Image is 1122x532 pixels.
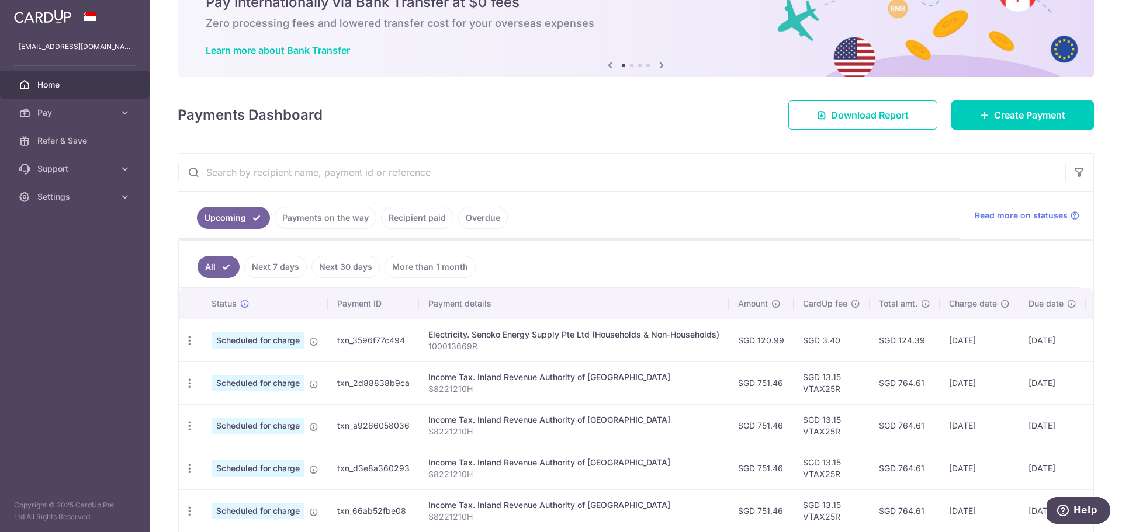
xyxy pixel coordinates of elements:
div: Electricity. Senoko Energy Supply Pte Ltd (Households & Non-Households) [428,329,719,340]
span: Home [37,79,115,91]
td: [DATE] [940,319,1019,361]
a: Read more on statuses [975,210,1079,221]
span: Scheduled for charge [212,375,304,391]
td: [DATE] [1019,319,1086,361]
td: [DATE] [1019,489,1086,532]
a: Recipient paid [381,207,453,229]
a: Upcoming [197,207,270,229]
td: [DATE] [940,489,1019,532]
a: Create Payment [951,100,1094,130]
span: Pay [37,107,115,119]
h6: Zero processing fees and lowered transfer cost for your overseas expenses [206,16,1066,30]
a: Learn more about Bank Transfer [206,44,350,56]
td: txn_3596f77c494 [328,319,419,361]
a: Next 7 days [244,256,307,278]
td: SGD 751.46 [729,489,794,532]
td: SGD 13.15 VTAX25R [794,361,870,404]
td: [DATE] [1019,404,1086,447]
td: txn_66ab52fbe08 [328,489,419,532]
td: SGD 120.99 [729,319,794,361]
span: Scheduled for charge [212,460,304,477]
td: SGD 751.46 [729,404,794,447]
h4: Payments Dashboard [178,105,323,126]
input: Search by recipient name, payment id or reference [178,154,1065,191]
span: Status [212,298,237,310]
a: Download Report [788,100,937,130]
span: Scheduled for charge [212,332,304,349]
iframe: Opens a widget where you can find more information [1047,497,1110,526]
td: [DATE] [1019,361,1086,404]
span: Settings [37,191,115,203]
th: Payment details [419,288,729,319]
img: CardUp [14,9,71,23]
td: txn_2d88838b9ca [328,361,419,404]
td: SGD 764.61 [870,404,940,447]
p: S8221210H [428,383,719,395]
p: S8221210H [428,468,719,480]
a: All [198,256,240,278]
div: Income Tax. Inland Revenue Authority of [GEOGRAPHIC_DATA] [428,414,719,426]
p: 100013669R [428,340,719,352]
td: SGD 751.46 [729,361,794,404]
img: Bank Card [1089,376,1113,390]
span: Help [26,8,50,19]
div: Income Tax. Inland Revenue Authority of [GEOGRAPHIC_DATA] [428,457,719,468]
td: txn_d3e8a360293 [328,447,419,489]
td: SGD 751.46 [729,447,794,489]
span: Due date [1028,298,1064,310]
td: [DATE] [1019,447,1086,489]
span: Total amt. [879,298,917,310]
div: Income Tax. Inland Revenue Authority of [GEOGRAPHIC_DATA] [428,499,719,511]
p: S8221210H [428,426,719,437]
p: [EMAIL_ADDRESS][DOMAIN_NAME] [19,41,131,53]
img: Bank Card [1089,419,1113,433]
div: Income Tax. Inland Revenue Authority of [GEOGRAPHIC_DATA] [428,371,719,383]
td: SGD 3.40 [794,319,870,361]
img: Bank Card [1089,461,1113,475]
td: SGD 13.15 VTAX25R [794,447,870,489]
p: S8221210H [428,511,719,523]
td: SGD 13.15 VTAX25R [794,404,870,447]
span: Scheduled for charge [212,503,304,519]
span: Scheduled for charge [212,418,304,434]
a: Next 30 days [311,256,380,278]
a: More than 1 month [385,256,476,278]
a: Payments on the way [275,207,376,229]
span: CardUp fee [803,298,847,310]
td: SGD 764.61 [870,489,940,532]
td: SGD 124.39 [870,319,940,361]
span: Create Payment [994,108,1065,122]
td: txn_a9266058036 [328,404,419,447]
a: Overdue [458,207,508,229]
img: Bank Card [1089,333,1113,347]
span: Read more on statuses [975,210,1068,221]
span: Charge date [949,298,997,310]
td: [DATE] [940,361,1019,404]
td: SGD 764.61 [870,361,940,404]
span: Download Report [831,108,909,122]
td: SGD 13.15 VTAX25R [794,489,870,532]
span: Refer & Save [37,135,115,147]
td: [DATE] [940,447,1019,489]
span: Amount [738,298,768,310]
td: SGD 764.61 [870,447,940,489]
span: Support [37,163,115,175]
td: [DATE] [940,404,1019,447]
th: Payment ID [328,288,419,319]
